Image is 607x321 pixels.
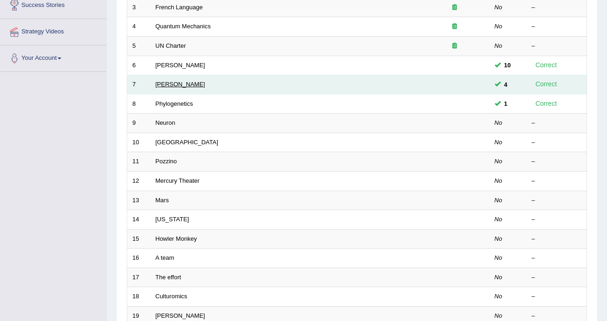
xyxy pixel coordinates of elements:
[495,254,503,261] em: No
[532,196,582,205] div: –
[532,312,582,321] div: –
[501,99,511,109] span: You can still take this question
[532,215,582,224] div: –
[156,254,174,261] a: A team
[532,60,561,71] div: Correct
[127,75,150,95] td: 7
[127,37,150,56] td: 5
[425,22,484,31] div: Exam occurring question
[156,42,186,49] a: UN Charter
[127,133,150,152] td: 10
[495,158,503,165] em: No
[156,216,189,223] a: [US_STATE]
[532,22,582,31] div: –
[532,79,561,90] div: Correct
[127,210,150,230] td: 14
[495,312,503,319] em: No
[127,249,150,268] td: 16
[532,177,582,186] div: –
[156,139,218,146] a: [GEOGRAPHIC_DATA]
[156,62,205,69] a: [PERSON_NAME]
[425,42,484,51] div: Exam occurring question
[127,152,150,172] td: 11
[156,177,200,184] a: Mercury Theater
[532,138,582,147] div: –
[156,235,197,242] a: Howler Monkey
[156,23,211,30] a: Quantum Mechanics
[0,19,106,42] a: Strategy Videos
[156,293,188,300] a: Culturomics
[532,42,582,51] div: –
[495,235,503,242] em: No
[127,56,150,75] td: 6
[501,60,515,70] span: You cannot take this question anymore
[495,216,503,223] em: No
[127,94,150,114] td: 8
[156,312,205,319] a: [PERSON_NAME]
[156,197,169,204] a: Mars
[495,177,503,184] em: No
[495,293,503,300] em: No
[127,171,150,191] td: 12
[532,3,582,12] div: –
[532,273,582,282] div: –
[127,268,150,287] td: 17
[532,98,561,109] div: Correct
[156,81,205,88] a: [PERSON_NAME]
[495,4,503,11] em: No
[495,42,503,49] em: No
[127,114,150,133] td: 9
[156,274,181,281] a: The effort
[495,119,503,126] em: No
[127,191,150,210] td: 13
[501,80,511,90] span: You can still take this question
[127,229,150,249] td: 15
[156,158,177,165] a: Pozzino
[127,17,150,37] td: 4
[532,292,582,301] div: –
[532,119,582,128] div: –
[156,4,203,11] a: French Language
[156,119,176,126] a: Neuron
[532,254,582,263] div: –
[0,45,106,69] a: Your Account
[495,23,503,30] em: No
[495,274,503,281] em: No
[156,100,193,107] a: Phylogenetics
[495,197,503,204] em: No
[425,3,484,12] div: Exam occurring question
[532,157,582,166] div: –
[495,139,503,146] em: No
[127,287,150,307] td: 18
[532,235,582,244] div: –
